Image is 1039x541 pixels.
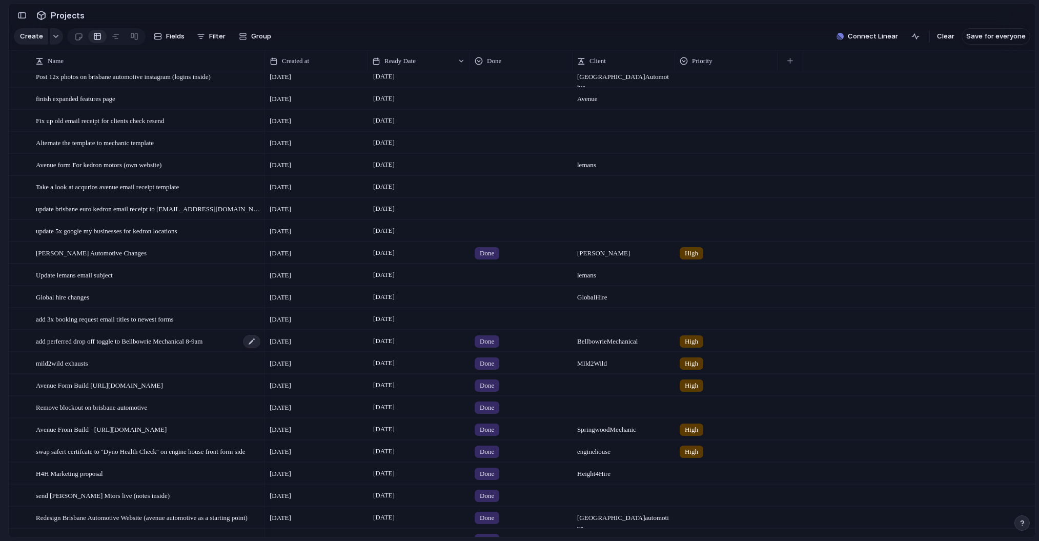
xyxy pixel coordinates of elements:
span: [DATE] [270,72,291,82]
span: Projects [49,6,87,25]
span: [PERSON_NAME] Automotive Changes [36,247,147,258]
span: [DATE] [270,116,291,126]
span: send [PERSON_NAME] Mtors live (notes inside) [36,489,170,501]
span: [DATE] [270,358,291,369]
span: [DATE] [371,357,397,369]
span: [DATE] [270,270,291,280]
span: High [685,447,698,457]
span: [DATE] [371,291,397,303]
span: update brisbane euro kedron email receipt to [EMAIL_ADDRESS][DOMAIN_NAME] [36,203,261,214]
span: Name [48,56,64,66]
span: Update lemans email subject [36,269,113,280]
span: add 3x booking request email titles to newest forms [36,313,174,325]
span: [DATE] [371,335,397,347]
button: Filter [193,28,230,45]
span: [DATE] [371,225,397,237]
span: [DATE] [270,138,291,148]
span: Post 12x photos on brisbane automotive instagram (logins inside) [36,70,211,82]
span: Avenue Form Build [URL][DOMAIN_NAME] [36,379,163,391]
span: swap safert certifcate to ''Dyno Health Check'' on engine house front form side [36,445,246,457]
span: [DATE] [270,204,291,214]
span: [DATE] [371,92,397,105]
span: [DATE] [371,269,397,281]
span: Remove blockout on brisbane automotive [36,401,147,413]
span: Alternate the template to mechanic template [36,136,154,148]
span: [DATE] [371,203,397,215]
span: [DATE] [270,160,291,170]
button: Connect Linear [832,29,902,44]
span: [DATE] [270,491,291,501]
span: [DATE] [371,379,397,391]
span: [DATE] [371,70,397,83]
span: Done [480,425,494,435]
button: Create [14,28,48,45]
span: [DATE] [270,314,291,325]
span: High [685,248,698,258]
span: Global Hire [573,287,675,303]
span: [DATE] [270,447,291,457]
span: [DATE] [270,513,291,523]
span: [DATE] [270,248,291,258]
span: Done [480,469,494,479]
span: Done [480,513,494,523]
span: [DATE] [270,425,291,435]
span: Avenue form For kedron motors (own website) [36,158,161,170]
span: engine house [573,441,675,457]
span: update 5x google my businesses for kedron locations [36,225,177,236]
span: lemans [573,265,675,280]
span: Ready Date [384,56,416,66]
span: Filter [209,31,226,42]
span: lemans [573,154,675,170]
button: Group [234,28,276,45]
button: Save for everyone [962,28,1030,45]
span: Redesign Brisbane Automotive Website (avenue automotive as a starting point) [36,511,248,523]
span: High [685,425,698,435]
span: [DATE] [371,114,397,127]
span: Done [480,491,494,501]
span: [GEOGRAPHIC_DATA] Automotive [573,66,675,92]
span: Done [480,336,494,347]
span: [DATE] [270,336,291,347]
span: [DATE] [270,292,291,303]
span: mild2wild exhausts [36,357,88,369]
span: Save for everyone [966,31,1026,42]
span: Springwood Mechanic [573,419,675,435]
span: Group [251,31,271,42]
span: MIld 2 Wild [573,353,675,369]
span: H4H Marketing proposal [36,467,103,479]
span: [DATE] [270,226,291,236]
span: [DATE] [371,247,397,259]
span: Create [20,31,43,42]
span: [DATE] [371,313,397,325]
span: [DATE] [371,158,397,171]
span: Avenue From Build - [URL][DOMAIN_NAME] [36,423,167,435]
span: [PERSON_NAME] [573,243,675,258]
span: add perferred drop off toggle to Bellbowrie Mechanical 8-9am [36,335,202,347]
span: [DATE] [270,182,291,192]
span: [DATE] [371,181,397,193]
span: finish expanded features page [36,92,115,104]
span: Priority [692,56,712,66]
span: [DATE] [270,469,291,479]
span: Fields [166,31,185,42]
span: [DATE] [371,445,397,457]
span: [DATE] [371,136,397,149]
span: High [685,336,698,347]
span: Fix up old email receipt for clients check resend [36,114,165,126]
span: Connect Linear [848,31,898,42]
span: Done [480,447,494,457]
span: [DATE] [270,403,291,413]
span: Height 4 Hire [573,463,675,479]
span: Done [487,56,501,66]
span: Done [480,358,494,369]
span: [DATE] [371,423,397,435]
span: Done [480,248,494,258]
button: Clear [933,28,959,45]
span: Done [480,380,494,391]
span: High [685,358,698,369]
span: Take a look at acqurios avenue email receipt template [36,181,179,192]
span: Global hire changes [36,291,89,303]
span: [DATE] [371,489,397,502]
span: Bellbowrie Mechanical [573,331,675,347]
button: Fields [150,28,189,45]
